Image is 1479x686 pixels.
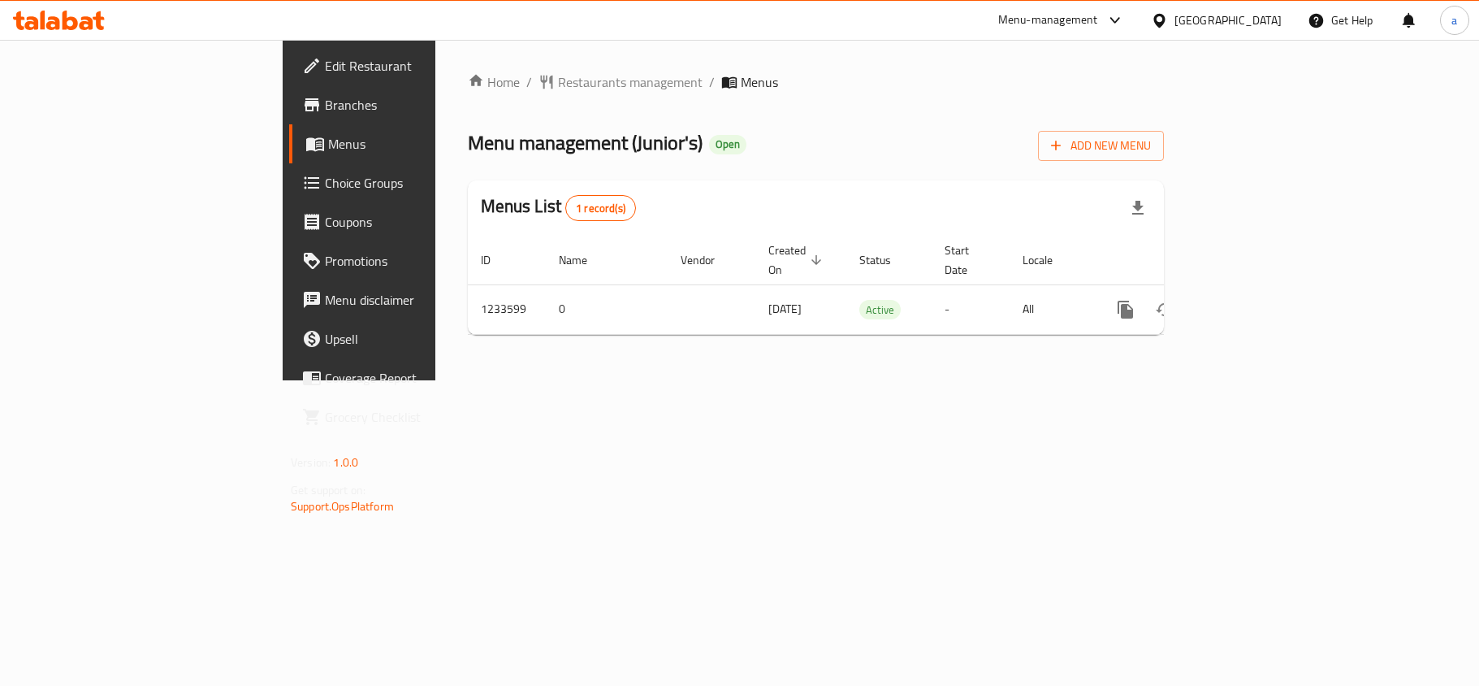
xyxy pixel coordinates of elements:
[328,134,517,154] span: Menus
[558,72,703,92] span: Restaurants management
[859,250,912,270] span: Status
[291,480,365,501] span: Get support on:
[1106,290,1145,329] button: more
[538,72,703,92] a: Restaurants management
[998,11,1098,30] div: Menu-management
[709,137,746,151] span: Open
[932,284,1010,334] td: -
[566,201,635,216] span: 1 record(s)
[291,496,394,517] a: Support.OpsPlatform
[546,284,668,334] td: 0
[565,195,636,221] div: Total records count
[325,251,517,271] span: Promotions
[289,46,530,85] a: Edit Restaurant
[325,173,517,193] span: Choice Groups
[709,72,715,92] li: /
[468,72,1164,92] nav: breadcrumb
[1118,189,1157,228] div: Export file
[481,194,636,221] h2: Menus List
[289,163,530,202] a: Choice Groups
[325,95,517,115] span: Branches
[468,124,703,161] span: Menu management ( Junior's )
[291,452,331,473] span: Version:
[1023,250,1074,270] span: Locale
[289,241,530,280] a: Promotions
[325,329,517,349] span: Upsell
[325,212,517,232] span: Coupons
[1174,11,1282,29] div: [GEOGRAPHIC_DATA]
[1145,290,1184,329] button: Change Status
[859,300,901,319] div: Active
[289,358,530,397] a: Coverage Report
[289,319,530,358] a: Upsell
[945,241,990,280] span: Start Date
[289,397,530,436] a: Grocery Checklist
[333,452,358,473] span: 1.0.0
[859,301,901,319] span: Active
[681,250,736,270] span: Vendor
[289,124,530,163] a: Menus
[289,202,530,241] a: Coupons
[1010,284,1093,334] td: All
[325,407,517,427] span: Grocery Checklist
[559,250,608,270] span: Name
[468,236,1275,335] table: enhanced table
[768,241,827,280] span: Created On
[325,56,517,76] span: Edit Restaurant
[709,135,746,154] div: Open
[1038,131,1164,161] button: Add New Menu
[741,72,778,92] span: Menus
[1093,236,1275,285] th: Actions
[1451,11,1457,29] span: a
[289,85,530,124] a: Branches
[325,368,517,388] span: Coverage Report
[768,298,802,319] span: [DATE]
[325,290,517,310] span: Menu disclaimer
[289,280,530,319] a: Menu disclaimer
[481,250,512,270] span: ID
[1051,136,1151,156] span: Add New Menu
